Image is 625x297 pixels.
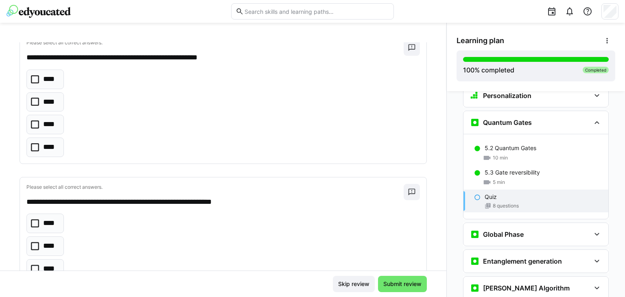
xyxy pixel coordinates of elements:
[485,193,497,201] p: Quiz
[457,36,504,45] span: Learning plan
[378,276,427,292] button: Submit review
[485,168,540,177] p: 5.3 Gate reversibility
[26,39,404,46] p: Please select all correct answers.
[483,257,562,265] h3: Entanglement generation
[244,8,389,15] input: Search skills and learning paths…
[483,92,531,100] h3: Personalization
[463,66,474,74] span: 100
[337,280,371,288] span: Skip review
[483,230,524,238] h3: Global Phase
[483,118,532,127] h3: Quantum Gates
[493,155,508,161] span: 10 min
[463,65,514,75] div: % completed
[493,203,519,209] span: 8 questions
[382,280,423,288] span: Submit review
[485,144,536,152] p: 5.2 Quantum Gates
[583,67,609,73] div: Completed
[493,179,505,186] span: 5 min
[26,184,404,190] p: Please select all correct answers.
[333,276,375,292] button: Skip review
[483,284,570,292] h3: [PERSON_NAME] Algorithm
